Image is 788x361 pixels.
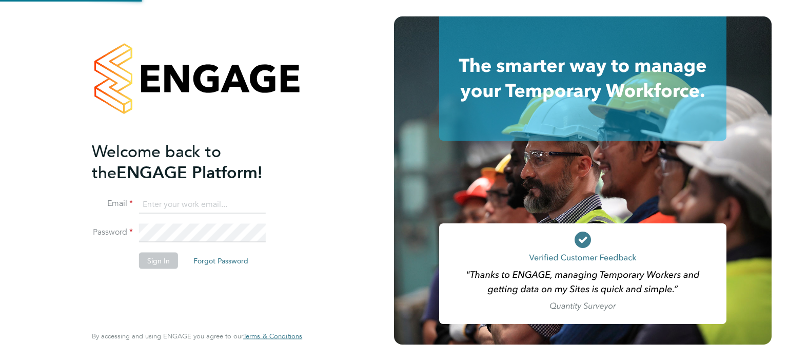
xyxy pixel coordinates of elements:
[92,141,292,183] h2: ENGAGE Platform!
[243,332,302,340] span: Terms & Conditions
[92,227,133,238] label: Password
[92,141,221,182] span: Welcome back to the
[139,195,266,214] input: Enter your work email...
[92,198,133,209] label: Email
[243,332,302,340] a: Terms & Conditions
[139,253,178,269] button: Sign In
[185,253,257,269] button: Forgot Password
[92,332,302,340] span: By accessing and using ENGAGE you agree to our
